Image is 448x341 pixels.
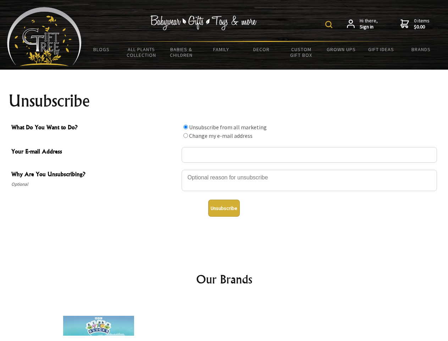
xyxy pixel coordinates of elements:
[360,24,378,30] strong: Sign in
[11,180,178,189] span: Optional
[183,125,188,129] input: What Do You Want to Do?
[360,18,378,30] span: Hi there,
[361,42,401,57] a: Gift Ideas
[201,42,242,57] a: Family
[11,170,178,180] span: Why Are You Unsubscribing?
[7,7,82,66] img: Babyware - Gifts - Toys and more...
[325,21,332,28] img: product search
[9,92,440,109] h1: Unsubscribe
[183,133,188,138] input: What Do You Want to Do?
[401,42,441,57] a: Brands
[414,24,430,30] strong: $0.00
[189,132,253,139] label: Change my e-mail address
[182,170,437,191] textarea: Why Are You Unsubscribing?
[400,18,430,30] a: 0 items$0.00
[122,42,162,63] a: All Plants Collection
[241,42,281,57] a: Decor
[82,42,122,57] a: BLOGS
[208,200,240,217] button: Unsubscribe
[150,15,257,30] img: Babywear - Gifts - Toys & more
[161,42,201,63] a: Babies & Children
[14,271,434,288] h2: Our Brands
[281,42,321,63] a: Custom Gift Box
[11,123,178,133] span: What Do You Want to Do?
[11,147,178,157] span: Your E-mail Address
[414,17,430,30] span: 0 items
[321,42,361,57] a: Grown Ups
[189,124,267,131] label: Unsubscribe from all marketing
[347,18,378,30] a: Hi there,Sign in
[182,147,437,163] input: Your E-mail Address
